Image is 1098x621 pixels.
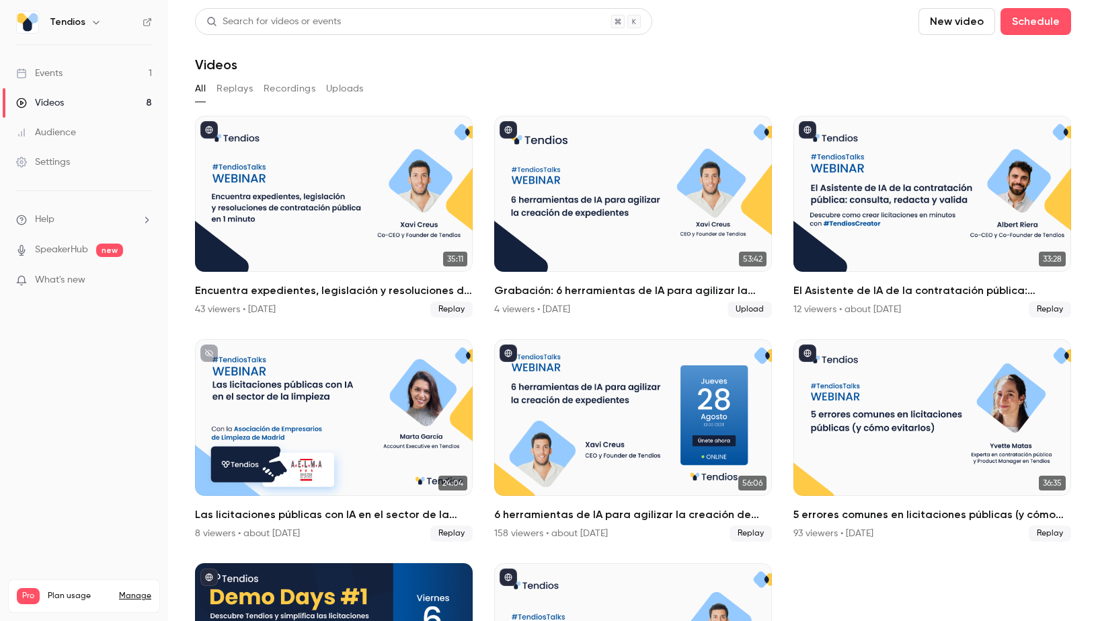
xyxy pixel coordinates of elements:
button: Uploads [326,78,364,100]
div: 12 viewers • about [DATE] [793,303,901,316]
span: Replay [1029,301,1071,318]
button: published [500,344,517,362]
button: New video [918,8,995,35]
li: Las licitaciones públicas con IA en el sector de la limpieza [195,339,473,541]
h6: Tendios [50,15,85,29]
a: 56:066 herramientas de IA para agilizar la creación de expedientes158 viewers • about [DATE]Replay [494,339,772,541]
li: Encuentra expedientes, legislación y resoluciones de contratación pública en 1 minuto [195,116,473,318]
div: 43 viewers • [DATE] [195,303,276,316]
div: Videos [16,96,64,110]
span: 53:42 [739,252,767,266]
a: Manage [119,591,151,601]
span: Pro [17,588,40,604]
span: Replay [430,525,473,542]
h2: 5 errores comunes en licitaciones públicas (y cómo evitarlos) [793,507,1071,523]
div: 8 viewers • about [DATE] [195,527,300,540]
a: SpeakerHub [35,243,88,257]
li: help-dropdown-opener [16,213,152,227]
h2: Encuentra expedientes, legislación y resoluciones de contratación pública en 1 minuto [195,283,473,299]
span: Replay [730,525,772,542]
span: new [96,244,123,257]
li: 6 herramientas de IA para agilizar la creación de expedientes [494,339,772,541]
h2: Las licitaciones públicas con IA en el sector de la limpieza [195,507,473,523]
button: All [195,78,206,100]
span: What's new [35,273,85,287]
div: 93 viewers • [DATE] [793,527,873,540]
section: Videos [195,8,1071,613]
button: published [799,344,816,362]
button: Schedule [1001,8,1071,35]
button: published [500,569,517,586]
a: 53:42Grabación: 6 herramientas de IA para agilizar la creación de expedientes4 viewers • [DATE]Up... [494,116,772,318]
div: Search for videos or events [206,15,341,29]
button: unpublished [200,344,218,362]
div: Audience [16,126,76,139]
h2: Grabación: 6 herramientas de IA para agilizar la creación de expedientes [494,283,772,299]
div: 158 viewers • about [DATE] [494,527,608,540]
button: published [799,121,816,139]
span: 56:06 [738,476,767,490]
button: Replays [217,78,253,100]
a: 36:355 errores comunes en licitaciones públicas (y cómo evitarlos)93 viewers • [DATE]Replay [793,339,1071,541]
a: 24:04Las licitaciones públicas con IA en el sector de la limpieza8 viewers • about [DATE]Replay [195,339,473,541]
h1: Videos [195,57,237,73]
span: 36:35 [1039,476,1066,490]
img: Tendios [17,11,38,33]
span: Replay [430,301,473,318]
button: Recordings [264,78,315,100]
span: 33:28 [1039,252,1066,266]
span: Plan usage [48,591,111,601]
span: Upload [728,301,772,318]
li: El Asistente de IA de la contratación pública: consulta, redacta y valida. [793,116,1071,318]
a: 35:11Encuentra expedientes, legislación y resoluciones de contratación pública en 1 minuto43 view... [195,116,473,318]
li: Grabación: 6 herramientas de IA para agilizar la creación de expedientes [494,116,772,318]
span: Help [35,213,54,227]
div: Events [16,67,63,80]
button: published [500,121,517,139]
div: 4 viewers • [DATE] [494,303,570,316]
span: Replay [1029,525,1071,542]
span: 24:04 [438,476,467,490]
button: published [200,121,218,139]
li: 5 errores comunes en licitaciones públicas (y cómo evitarlos) [793,339,1071,541]
div: Settings [16,155,70,169]
a: 33:28El Asistente de IA de la contratación pública: consulta, redacta y valida.12 viewers • about... [793,116,1071,318]
h2: El Asistente de IA de la contratación pública: consulta, redacta y valida. [793,283,1071,299]
h2: 6 herramientas de IA para agilizar la creación de expedientes [494,507,772,523]
button: published [200,569,218,586]
span: 35:11 [443,252,467,266]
